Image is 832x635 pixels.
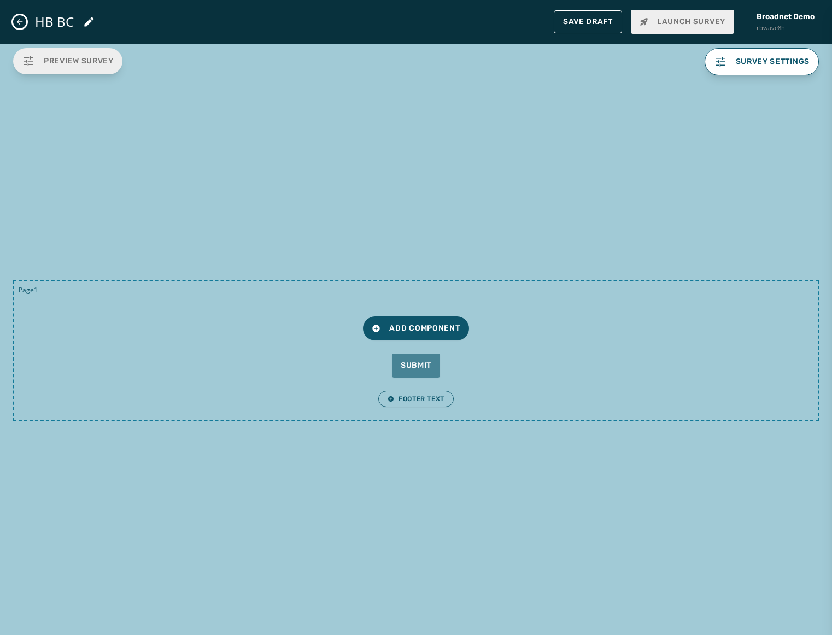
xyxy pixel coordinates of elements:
span: Add Component [372,323,460,334]
span: Preview Survey [44,56,114,67]
span: Save Draft [563,17,613,26]
span: Footer Text [388,395,444,403]
span: Launch Survey [640,16,725,27]
button: Launch Survey [631,10,734,34]
span: rbwave8h [757,23,815,33]
button: Preview Survey [13,48,122,74]
button: Footer Text [378,391,454,407]
span: HB BC [35,14,74,30]
button: Save Draft [554,10,622,33]
span: Submit [401,360,431,371]
body: Rich Text Area [9,9,356,21]
span: Broadnet Demo [757,11,815,22]
span: Page 1 [19,286,38,295]
button: Add Component [363,316,468,340]
span: Survey settings [736,57,810,66]
button: Survey settings [705,48,819,75]
button: Submit [392,354,440,378]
